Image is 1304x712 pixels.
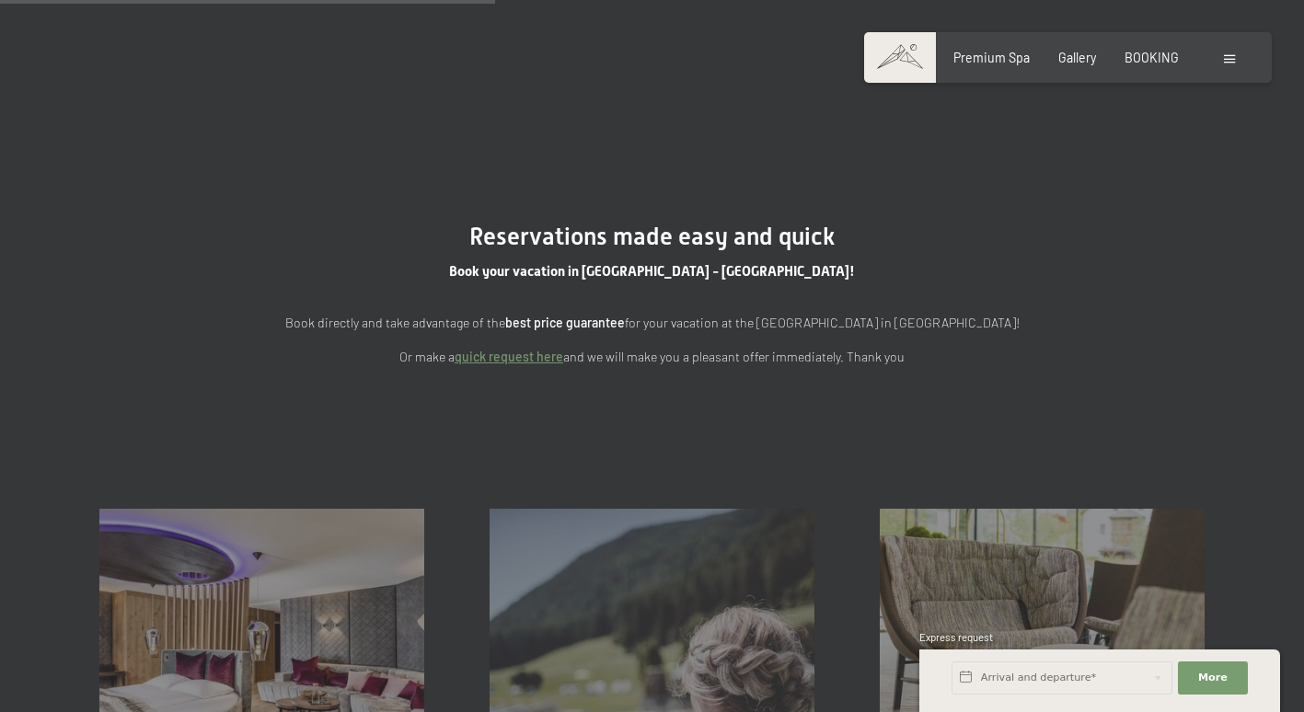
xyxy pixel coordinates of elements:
[469,223,835,250] span: Reservations made easy and quick
[248,313,1057,334] p: Book directly and take advantage of the for your vacation at the [GEOGRAPHIC_DATA] in [GEOGRAPHIC...
[1058,50,1096,65] a: Gallery
[455,349,563,364] a: quick request here
[248,347,1057,368] p: Or make a and we will make you a pleasant offer immediately. Thank you
[505,315,625,330] strong: best price guarantee
[1125,50,1179,65] a: BOOKING
[449,263,855,280] span: Book your vacation in [GEOGRAPHIC_DATA] - [GEOGRAPHIC_DATA]!
[1198,671,1228,685] span: More
[919,631,993,643] span: Express request
[953,50,1030,65] a: Premium Spa
[1178,661,1248,695] button: More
